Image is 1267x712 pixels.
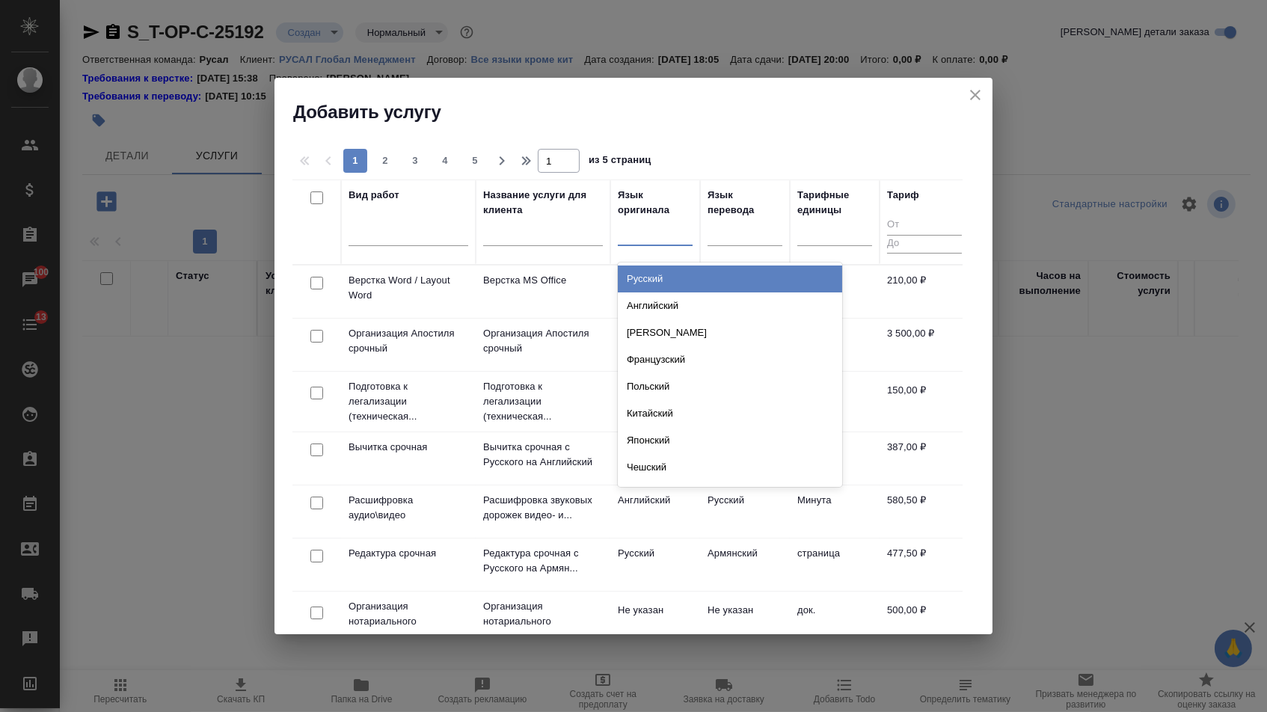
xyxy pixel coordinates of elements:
td: 150,00 ₽ [880,375,969,428]
p: Подготовка к легализации (техническая... [483,379,603,424]
p: Верстка Word / Layout Word [349,273,468,303]
p: Расшифровка звуковых дорожек видео- и... [483,493,603,523]
p: Вычитка срочная [349,440,468,455]
td: 387,00 ₽ [880,432,969,485]
p: Верстка MS Office [483,273,603,288]
input: До [887,235,962,254]
td: Русский [700,485,790,538]
span: 2 [373,153,397,168]
td: 477,50 ₽ [880,538,969,591]
div: Язык оригинала [618,188,693,218]
p: Расшифровка аудио\видео [349,493,468,523]
h2: Добавить услугу [293,100,993,124]
div: Тарифные единицы [797,188,872,218]
td: Английский [610,485,700,538]
td: Армянский [700,538,790,591]
p: Организация нотариального удостоверен... [483,599,603,644]
td: 3 500,00 ₽ [880,319,969,371]
input: От [887,216,962,235]
td: Не указан [610,375,700,428]
span: 5 [463,153,487,168]
div: Сербский [618,481,842,508]
p: Вычитка срочная с Русского на Английский [483,440,603,470]
div: [PERSON_NAME] [618,319,842,346]
div: Чешский [618,454,842,481]
td: Не указан [610,595,700,648]
div: Японский [618,427,842,454]
div: Название услуги для клиента [483,188,603,218]
td: Не указан [610,319,700,371]
span: из 5 страниц [589,151,651,173]
td: Русский [610,538,700,591]
div: Французский [618,346,842,373]
td: страница [790,538,880,591]
button: 2 [373,149,397,173]
p: Редактура срочная с Русского на Армян... [483,546,603,576]
p: Подготовка к легализации (техническая... [349,379,468,424]
div: Язык перевода [708,188,782,218]
td: 580,50 ₽ [880,485,969,538]
td: 500,00 ₽ [880,595,969,648]
div: Китайский [618,400,842,427]
button: close [964,84,987,106]
td: док. [790,595,880,648]
span: 4 [433,153,457,168]
button: 4 [433,149,457,173]
p: Редактура срочная [349,546,468,561]
span: 3 [403,153,427,168]
td: 210,00 ₽ [880,266,969,318]
div: Вид работ [349,188,399,203]
button: 5 [463,149,487,173]
td: Не указан [700,595,790,648]
div: Русский [618,266,842,292]
p: Организация нотариального удостоверен... [349,599,468,644]
td: Не указан [610,266,700,318]
button: 3 [403,149,427,173]
div: Тариф [887,188,919,203]
td: Минута [790,485,880,538]
p: Организация Апостиля срочный [349,326,468,356]
td: Русский [610,432,700,485]
div: Польский [618,373,842,400]
p: Организация Апостиля срочный [483,326,603,356]
div: Английский [618,292,842,319]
